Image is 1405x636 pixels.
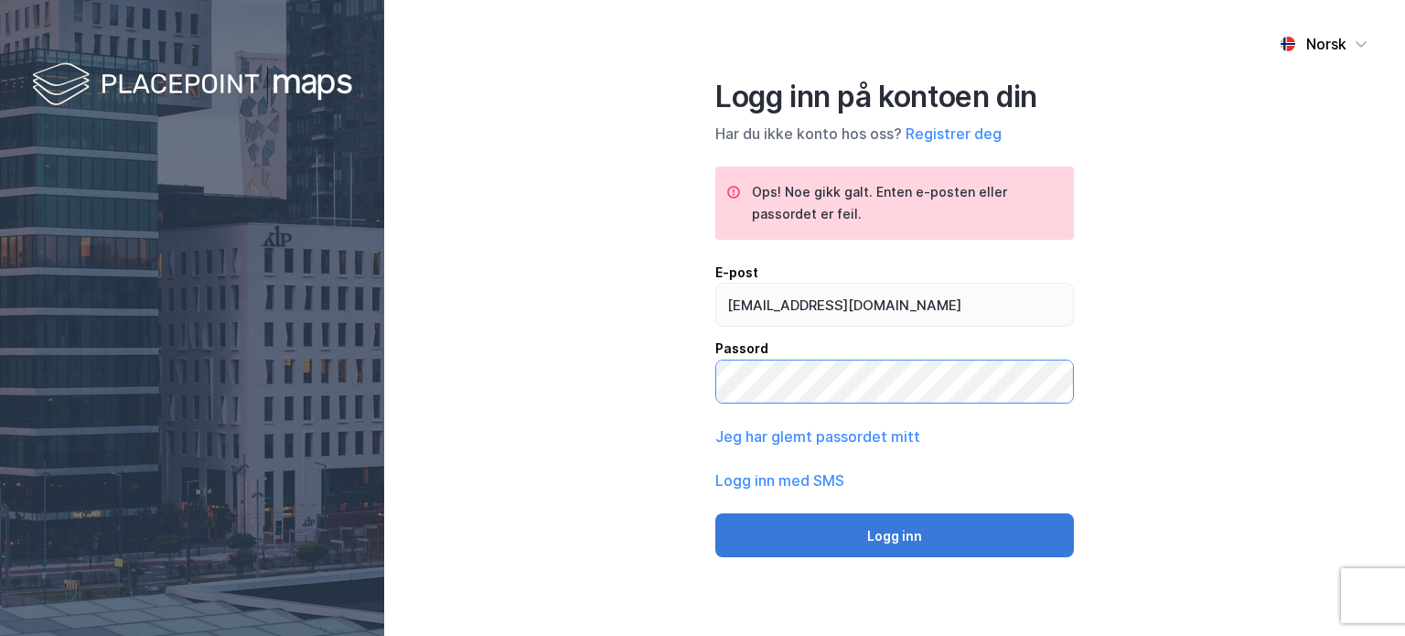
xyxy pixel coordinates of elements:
button: Logg inn med SMS [715,469,844,491]
button: Logg inn [715,513,1074,557]
div: Ops! Noe gikk galt. Enten e-posten eller passordet er feil. [752,181,1059,225]
div: Har du ikke konto hos oss? [715,123,1074,145]
img: logo-white.f07954bde2210d2a523dddb988cd2aa7.svg [32,59,352,113]
div: Passord [715,338,1074,360]
div: Logg inn på kontoen din [715,79,1074,115]
div: Norsk [1306,33,1346,55]
iframe: Chat Widget [1314,548,1405,636]
button: Registrer deg [906,123,1002,145]
button: Jeg har glemt passordet mitt [715,426,920,447]
div: E-post [715,262,1074,284]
